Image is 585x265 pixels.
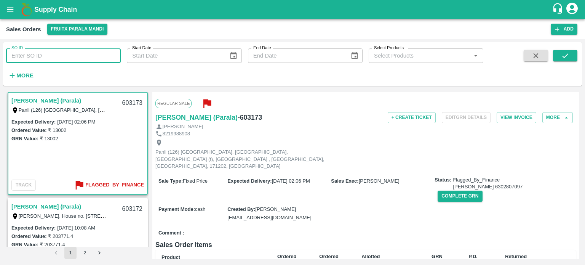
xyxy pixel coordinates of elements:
[155,99,192,108] span: Regular Sale
[155,239,576,250] h6: Sales Order Items
[453,183,523,191] div: [PERSON_NAME] 6302807097
[552,3,565,16] div: customer-support
[48,233,73,239] label: ₹ 203771.4
[497,112,536,123] button: View Invoice
[453,177,523,191] span: Flagged_By_Finance
[34,6,77,13] b: Supply Chain
[545,258,570,263] b: Gap(Loss)
[40,136,58,141] label: ₹ 13002
[253,45,271,51] label: End Date
[40,242,65,247] label: ₹ 203771.4
[438,191,482,202] button: Complete GRN
[19,107,448,113] label: Panli (126) [GEOGRAPHIC_DATA], [GEOGRAPHIC_DATA], [GEOGRAPHIC_DATA] (t), [GEOGRAPHIC_DATA] , [GEO...
[163,123,203,130] p: [PERSON_NAME]
[331,178,358,184] label: Sales Exec :
[226,48,241,63] button: Choose date
[158,230,184,237] label: Comment :
[11,45,23,51] label: SO ID
[155,149,327,170] p: Panli (126) [GEOGRAPHIC_DATA], [GEOGRAPHIC_DATA], [GEOGRAPHIC_DATA] (t), [GEOGRAPHIC_DATA] , [GEO...
[388,112,436,123] button: + Create Ticket
[11,136,38,141] label: GRN Value:
[435,177,451,184] label: Status:
[471,51,481,61] button: Open
[6,48,121,63] input: Enter SO ID
[401,258,412,263] b: GRN
[47,24,108,35] button: Select DC
[227,206,255,212] label: Created By :
[132,45,151,51] label: Start Date
[11,96,81,106] a: [PERSON_NAME] (Parala)
[347,48,362,63] button: Choose date
[542,112,573,123] button: More
[272,178,310,184] span: [DATE] 02:06 PM
[371,51,468,61] input: Select Products
[359,178,400,184] span: [PERSON_NAME]
[11,233,46,239] label: Ordered Value:
[19,213,241,219] label: [PERSON_NAME], House no. [STREET_ADDRESS] [STREET_ADDRESS][DEMOGRAPHIC_DATA]
[57,225,95,231] label: [DATE] 10:08 AM
[374,45,404,51] label: Select Products
[11,202,81,212] a: [PERSON_NAME] (Parala)
[64,247,77,259] button: page 1
[155,112,238,123] a: [PERSON_NAME] (Parala)
[19,2,34,17] img: logo
[73,179,144,191] button: Flagged_By_Finance
[48,127,66,133] label: ₹ 13002
[34,4,552,15] a: Supply Chain
[227,178,272,184] label: Expected Delivery :
[11,242,38,247] label: GRN Value:
[118,200,147,218] div: 603172
[227,206,311,220] span: [PERSON_NAME][EMAIL_ADDRESS][DOMAIN_NAME]
[118,94,147,112] div: 603173
[551,24,577,35] button: Add
[201,258,259,263] b: Brand/[PERSON_NAME]
[93,247,105,259] button: Go to next page
[163,130,190,138] p: 8219988908
[11,127,46,133] label: Ordered Value:
[2,1,19,18] button: open drawer
[79,247,91,259] button: Go to page 2
[248,48,344,63] input: End Date
[161,254,180,260] b: Product
[195,206,205,212] span: cash
[11,119,56,125] label: Expected Delivery :
[11,225,56,231] label: Expected Delivery :
[6,69,35,82] button: More
[57,119,95,125] label: [DATE] 02:06 PM
[49,247,107,259] nav: pagination navigation
[158,206,195,212] label: Payment Mode :
[183,178,208,184] span: Fixed Price
[6,24,41,34] div: Sales Orders
[565,2,579,18] div: account of current user
[158,178,183,184] label: Sale Type :
[16,72,34,79] strong: More
[85,181,144,190] b: Flagged_By_Finance
[127,48,223,63] input: Start Date
[238,112,262,123] h6: - 603173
